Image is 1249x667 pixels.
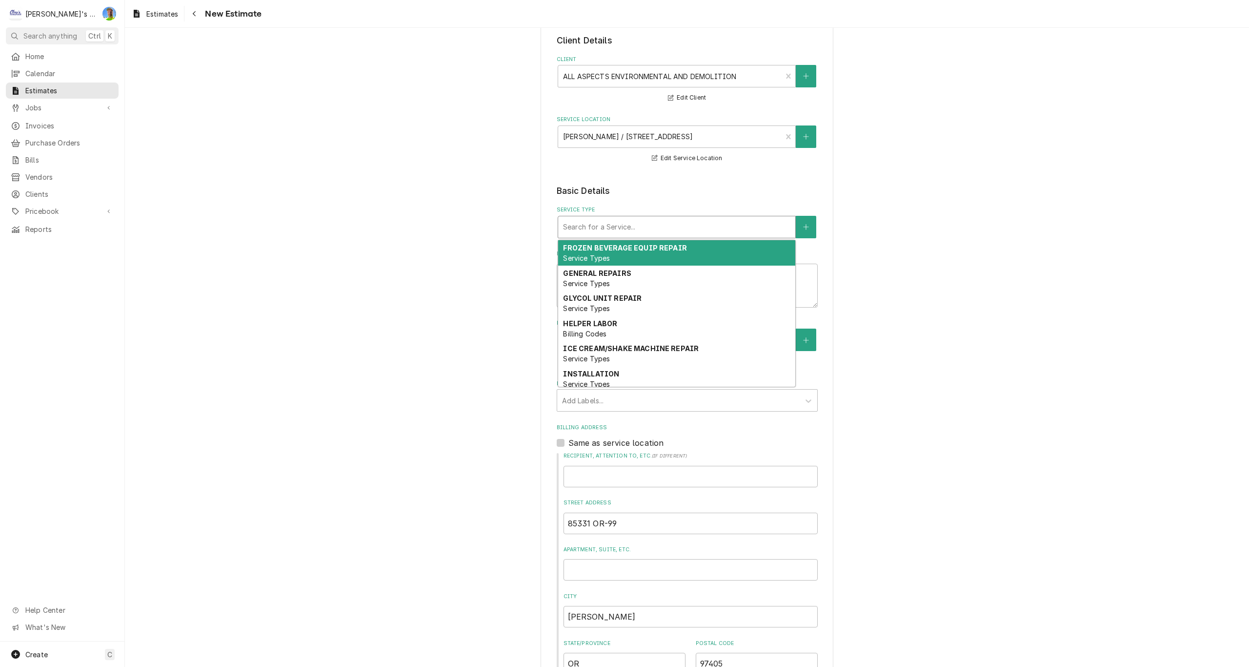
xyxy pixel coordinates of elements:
[564,452,818,487] div: Recipient, Attention To, etc.
[6,65,119,82] a: Calendar
[6,48,119,64] a: Home
[25,622,113,632] span: What's New
[557,56,818,63] label: Client
[25,206,99,216] span: Pricebook
[108,31,112,41] span: K
[88,31,101,41] span: Ctrl
[557,380,818,412] div: Labels
[564,546,818,554] label: Apartment, Suite, etc.
[202,7,262,21] span: New Estimate
[563,254,610,262] span: Service Types
[128,6,182,22] a: Estimates
[25,172,114,182] span: Vendors
[25,121,114,131] span: Invoices
[796,65,816,87] button: Create New Client
[557,319,818,368] div: Equipment
[568,437,664,449] label: Same as service location
[557,56,818,104] div: Client
[557,250,818,258] label: Reason For Call
[564,499,818,507] label: Street Address
[557,250,818,307] div: Reason For Call
[6,100,119,116] a: Go to Jobs
[563,269,631,277] strong: GENERAL REPAIRS
[564,546,818,581] div: Apartment, Suite, etc.
[6,186,119,202] a: Clients
[25,68,114,79] span: Calendar
[6,152,119,168] a: Bills
[803,133,809,140] svg: Create New Location
[25,85,114,96] span: Estimates
[563,330,606,338] span: Billing Codes
[557,185,818,197] legend: Basic Details
[6,221,119,237] a: Reports
[564,593,818,601] label: City
[666,92,707,104] button: Edit Client
[6,602,119,618] a: Go to Help Center
[803,337,809,344] svg: Create New Equipment
[563,370,619,378] strong: INSTALLATION
[563,279,610,288] span: Service Types
[25,51,114,62] span: Home
[6,169,119,185] a: Vendors
[6,203,119,219] a: Go to Pricebook
[25,189,114,199] span: Clients
[25,155,114,165] span: Bills
[6,27,119,44] button: Search anythingCtrlK
[102,7,116,21] div: Greg Austin's Avatar
[564,593,818,627] div: City
[650,152,724,165] button: Edit Service Location
[563,354,610,363] span: Service Types
[564,640,685,647] label: State/Province
[25,9,97,19] div: [PERSON_NAME]'s Refrigeration
[186,6,202,21] button: Navigate back
[6,619,119,635] a: Go to What's New
[557,206,818,238] div: Service Type
[25,650,48,659] span: Create
[25,224,114,234] span: Reports
[25,138,114,148] span: Purchase Orders
[102,7,116,21] div: GA
[25,605,113,615] span: Help Center
[564,452,818,460] label: Recipient, Attention To, etc.
[563,319,617,328] strong: HELPER LABOR
[563,294,642,302] strong: GLYCOL UNIT REPAIR
[6,135,119,151] a: Purchase Orders
[557,424,818,432] label: Billing Address
[564,499,818,534] div: Street Address
[9,7,22,21] div: Clay's Refrigeration's Avatar
[6,118,119,134] a: Invoices
[25,103,99,113] span: Jobs
[796,216,816,238] button: Create New Service
[557,34,818,47] legend: Client Details
[563,380,610,388] span: Service Types
[146,9,178,19] span: Estimates
[803,73,809,80] svg: Create New Client
[557,116,818,164] div: Service Location
[557,116,818,124] label: Service Location
[23,31,77,41] span: Search anything
[9,7,22,21] div: C
[557,380,818,388] label: Labels
[803,224,809,230] svg: Create New Service
[557,206,818,214] label: Service Type
[796,329,816,351] button: Create New Equipment
[557,319,818,327] label: Equipment
[563,344,699,353] strong: ICE CREAM/SHAKE MACHINE REPAIR
[796,125,816,148] button: Create New Location
[107,649,112,660] span: C
[6,83,119,99] a: Estimates
[696,640,818,647] label: Postal Code
[563,304,610,313] span: Service Types
[563,244,686,252] strong: FROZEN BEVERAGE EQUIP REPAIR
[652,453,687,459] span: ( if different )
